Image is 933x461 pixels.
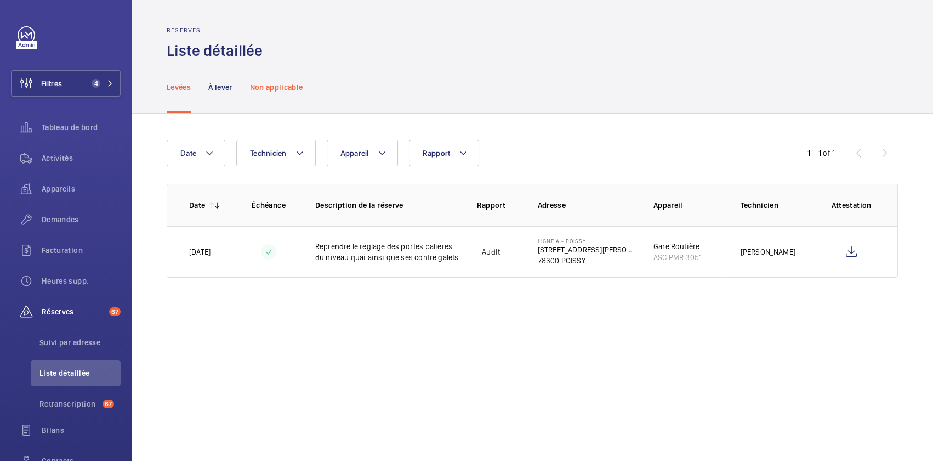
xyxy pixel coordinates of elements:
p: Non applicable [250,82,303,93]
div: Gare Routière [653,241,702,252]
span: Demandes [42,214,121,225]
span: Bilans [42,425,121,436]
span: Retranscription [39,398,98,409]
span: Date [180,149,196,158]
span: Facturation [42,245,121,256]
p: À lever [208,82,232,93]
span: Appareil [340,149,369,158]
button: Technicien [236,140,316,166]
p: 78300 POISSY [538,255,636,266]
span: 67 [103,400,114,408]
h1: Liste détaillée [167,41,269,61]
span: Appareils [42,183,121,194]
h2: Réserves [167,26,269,34]
p: [STREET_ADDRESS][PERSON_NAME] [538,244,636,255]
button: Date [167,140,225,166]
span: 4 [92,79,100,88]
p: Reprendre le réglage des portes palières du niveau quai ainsi que ses contre galets [315,241,462,263]
p: Audit [482,246,500,257]
p: Technicien [740,200,810,211]
p: Attestation [827,200,875,211]
span: Tableau de bord [42,122,121,133]
p: Rapport [470,200,513,211]
span: Réserves [42,306,105,317]
p: Appareil [653,200,723,211]
p: [PERSON_NAME] [740,246,795,257]
button: Rapport [409,140,480,166]
span: Rapport [423,149,451,158]
p: Ligne A - POISSY [538,238,636,244]
span: Liste détaillée [39,368,121,379]
span: Activités [42,153,121,164]
div: ASC.PMR 3051 [653,252,702,263]
button: Appareil [327,140,398,166]
p: Date [189,200,205,211]
p: Adresse [538,200,636,211]
span: Heures supp. [42,276,121,286]
span: 67 [109,307,121,316]
span: Filtres [41,78,62,89]
span: Suivi par adresse [39,337,121,348]
p: Échéance [247,200,290,211]
span: Technicien [250,149,287,158]
p: Levées [167,82,191,93]
p: Description de la réserve [315,200,462,211]
div: 1 – 1 of 1 [807,148,835,159]
button: Filtres4 [11,70,121,97]
p: [DATE] [189,246,211,257]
